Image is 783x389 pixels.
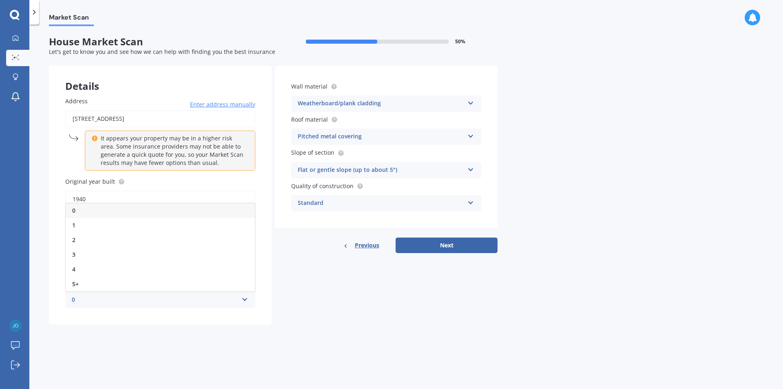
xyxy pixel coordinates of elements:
span: 4 [72,265,75,273]
span: 0 [72,207,75,214]
div: Weatherboard/plank cladding [298,99,464,109]
span: Let's get to know you and see how we can help with finding you the best insurance [49,48,275,56]
div: Flat or gentle slope (up to about 5°) [298,165,464,175]
span: 3 [72,251,75,258]
span: Address [65,97,88,105]
input: Enter address [65,110,255,127]
span: Enter address manually [190,100,255,109]
span: Previous [355,239,379,251]
p: It appears your property may be in a higher risk area. Some insurance providers may not be able t... [101,134,245,167]
span: Original year built [65,178,115,185]
input: Enter year [65,191,255,208]
div: Standard [298,198,464,208]
div: 0 [72,295,238,305]
span: Market Scan [49,13,94,24]
span: 5+ [72,280,79,288]
span: Wall material [291,82,327,90]
span: 1 [72,221,75,229]
span: Slope of section [291,149,334,157]
span: 2 [72,236,75,244]
span: Quality of construction [291,182,354,190]
span: House Market Scan [49,36,273,48]
div: Details [49,66,272,90]
img: 472edbb7978c208a06aaf1856d12c5a4 [9,320,22,332]
button: Next [396,238,498,253]
span: Roof material [291,116,328,123]
span: 50 % [455,39,465,44]
div: Pitched metal covering [298,132,464,142]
